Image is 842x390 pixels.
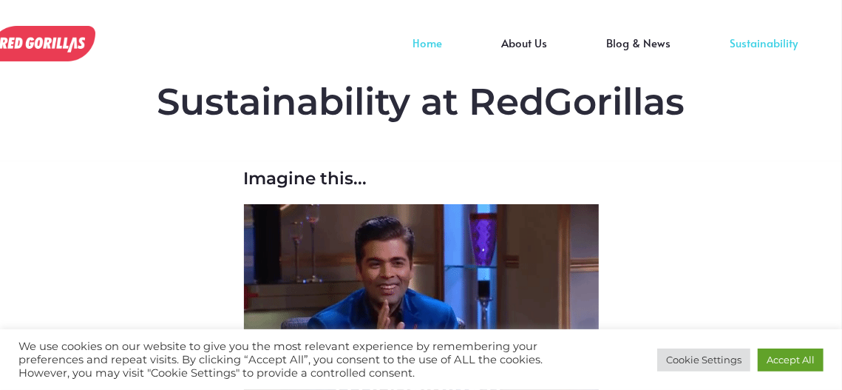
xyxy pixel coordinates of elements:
a: Blog & News [577,43,700,65]
div: We use cookies on our website to give you the most relevant experience by remembering your prefer... [18,340,582,380]
a: Cookie Settings [657,349,750,371]
a: About Us [472,43,577,65]
h2: Sustainability at RedGorillas [7,80,835,124]
h3: Imagine this... [244,169,599,189]
a: Sustainability [700,43,827,65]
a: Home [383,43,472,65]
a: Accept All [758,349,824,371]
